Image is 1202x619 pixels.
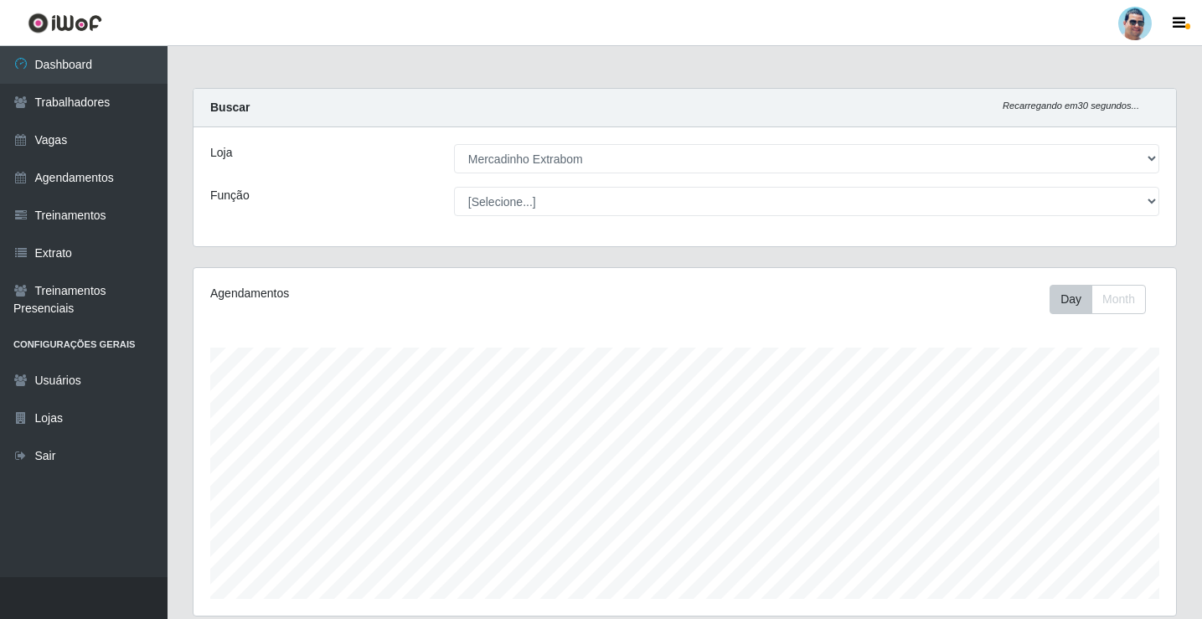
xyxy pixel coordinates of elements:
strong: Buscar [210,101,250,114]
label: Função [210,187,250,204]
button: Month [1091,285,1146,314]
div: Agendamentos [210,285,591,302]
label: Loja [210,144,232,162]
div: First group [1050,285,1146,314]
img: CoreUI Logo [28,13,102,34]
button: Day [1050,285,1092,314]
i: Recarregando em 30 segundos... [1003,101,1139,111]
div: Toolbar with button groups [1050,285,1159,314]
